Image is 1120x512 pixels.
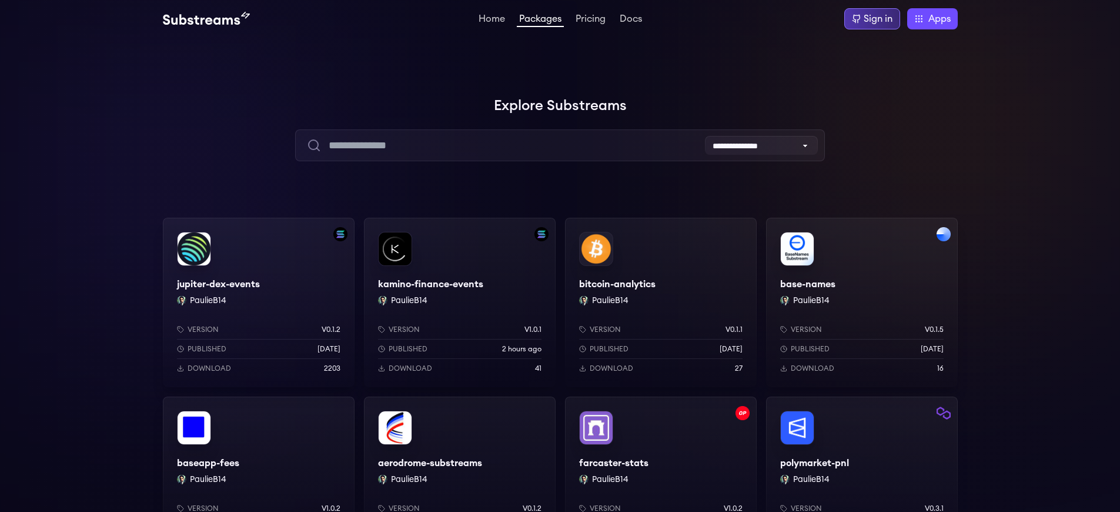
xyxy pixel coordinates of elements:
[766,218,958,387] a: Filter by base networkbase-namesbase-namesPaulieB14 PaulieB14Versionv0.1.5Published[DATE]Download16
[791,325,822,334] p: Version
[188,325,219,334] p: Version
[592,295,628,307] button: PaulieB14
[364,218,556,387] a: Filter by solana networkkamino-finance-eventskamino-finance-eventsPaulieB14 PaulieB14Versionv1.0....
[391,474,427,486] button: PaulieB14
[937,364,944,373] p: 16
[864,12,892,26] div: Sign in
[590,364,633,373] p: Download
[793,295,830,307] button: PaulieB14
[476,14,507,26] a: Home
[573,14,608,26] a: Pricing
[333,227,347,241] img: Filter by solana network
[502,344,541,354] p: 2 hours ago
[921,344,944,354] p: [DATE]
[928,12,951,26] span: Apps
[590,325,621,334] p: Version
[791,344,830,354] p: Published
[322,325,340,334] p: v0.1.2
[190,474,226,486] button: PaulieB14
[524,325,541,334] p: v1.0.1
[188,364,231,373] p: Download
[163,94,958,118] h1: Explore Substreams
[517,14,564,27] a: Packages
[844,8,900,29] a: Sign in
[925,325,944,334] p: v0.1.5
[726,325,743,334] p: v0.1.1
[735,406,750,420] img: Filter by optimism network
[937,406,951,420] img: Filter by polygon network
[190,295,226,307] button: PaulieB14
[592,474,628,486] button: PaulieB14
[163,12,250,26] img: Substream's logo
[720,344,743,354] p: [DATE]
[791,364,834,373] p: Download
[937,227,951,241] img: Filter by base network
[389,325,420,334] p: Version
[565,218,757,387] a: bitcoin-analyticsbitcoin-analyticsPaulieB14 PaulieB14Versionv0.1.1Published[DATE]Download27
[590,344,628,354] p: Published
[317,344,340,354] p: [DATE]
[324,364,340,373] p: 2203
[389,344,427,354] p: Published
[735,364,743,373] p: 27
[617,14,644,26] a: Docs
[793,474,830,486] button: PaulieB14
[389,364,432,373] p: Download
[163,218,355,387] a: Filter by solana networkjupiter-dex-eventsjupiter-dex-eventsPaulieB14 PaulieB14Versionv0.1.2Publi...
[188,344,226,354] p: Published
[391,295,427,307] button: PaulieB14
[535,364,541,373] p: 41
[534,227,549,241] img: Filter by solana network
